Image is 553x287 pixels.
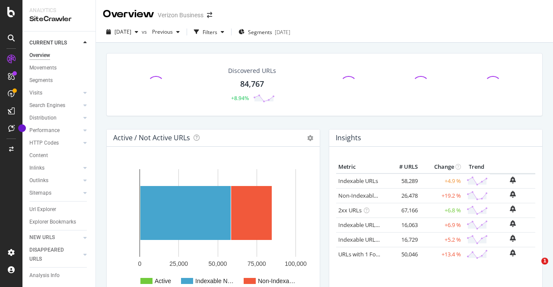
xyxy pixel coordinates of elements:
button: Segments[DATE] [235,25,294,39]
div: +8.94% [231,95,249,102]
iframe: Intercom live chat [524,258,544,278]
text: Non-Indexa… [258,278,295,284]
text: 75,000 [248,260,266,267]
a: HTTP Codes [29,139,81,148]
div: Movements [29,63,57,73]
td: 50,046 [385,247,420,262]
text: 0 [138,260,142,267]
a: CURRENT URLS [29,38,81,47]
a: Explorer Bookmarks [29,218,89,227]
div: Sitemaps [29,189,51,198]
td: 16,063 [385,218,420,232]
div: bell-plus [510,249,516,256]
i: Options [307,135,313,141]
text: 50,000 [209,260,227,267]
a: Content [29,151,89,160]
a: URLs with 1 Follow Inlink [338,250,402,258]
div: CURRENT URLS [29,38,67,47]
td: 58,289 [385,173,420,189]
a: Indexable URLs with Bad Description [338,236,432,243]
a: Inlinks [29,164,81,173]
div: bell-plus [510,235,516,242]
td: 16,729 [385,232,420,247]
div: Outlinks [29,176,48,185]
div: Overview [103,7,154,22]
a: Search Engines [29,101,81,110]
div: Analysis Info [29,271,60,280]
a: Overview [29,51,89,60]
a: Non-Indexable URLs [338,192,391,199]
span: Segments [248,28,272,36]
span: vs [142,28,149,35]
div: Discovered URLs [228,66,276,75]
a: Segments [29,76,89,85]
div: HTTP Codes [29,139,59,148]
div: Verizon Business [158,11,203,19]
div: Content [29,151,48,160]
span: 1 [541,258,548,265]
a: 2xx URLs [338,206,362,214]
div: [DATE] [275,28,290,36]
a: Sitemaps [29,189,81,198]
a: Movements [29,63,89,73]
div: bell-plus [510,191,516,198]
div: bell-plus [510,177,516,183]
td: +13.4 % [420,247,463,262]
th: Change [420,161,463,173]
th: Metric [336,161,385,173]
div: Filters [203,28,217,36]
a: Url Explorer [29,205,89,214]
a: Indexable URLs [338,177,378,185]
div: Analytics [29,7,89,14]
a: Indexable URLs with Bad H1 [338,221,410,229]
th: # URLS [385,161,420,173]
a: DISAPPEARED URLS [29,246,81,264]
text: Indexable N… [195,278,234,284]
div: NEW URLS [29,233,55,242]
div: Explorer Bookmarks [29,218,76,227]
div: Url Explorer [29,205,56,214]
a: NEW URLS [29,233,81,242]
td: +4.9 % [420,173,463,189]
div: Performance [29,126,60,135]
div: bell-plus [510,205,516,212]
td: +5.2 % [420,232,463,247]
a: Analysis Info [29,271,89,280]
td: +19.2 % [420,188,463,203]
div: Search Engines [29,101,65,110]
td: +6.8 % [420,203,463,218]
div: Distribution [29,114,57,123]
a: Performance [29,126,81,135]
div: arrow-right-arrow-left [207,12,212,18]
h4: Insights [336,132,361,144]
button: [DATE] [103,25,142,39]
td: +6.9 % [420,218,463,232]
h4: Active / Not Active URLs [113,132,190,144]
div: SiteCrawler [29,14,89,24]
button: Previous [149,25,183,39]
span: 2025 Aug. 19th [114,28,131,35]
td: 26,478 [385,188,420,203]
div: 84,767 [240,79,264,90]
a: Outlinks [29,176,81,185]
div: bell-plus [510,220,516,227]
td: 67,166 [385,203,420,218]
div: Tooltip anchor [18,124,26,132]
text: 25,000 [169,260,188,267]
a: Visits [29,88,81,98]
div: Inlinks [29,164,44,173]
div: DISAPPEARED URLS [29,246,73,264]
button: Filters [191,25,228,39]
div: Overview [29,51,50,60]
span: Previous [149,28,173,35]
div: Visits [29,88,42,98]
text: 100,000 [285,260,307,267]
th: Trend [463,161,490,173]
a: Distribution [29,114,81,123]
div: Segments [29,76,53,85]
text: Active [155,278,171,284]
